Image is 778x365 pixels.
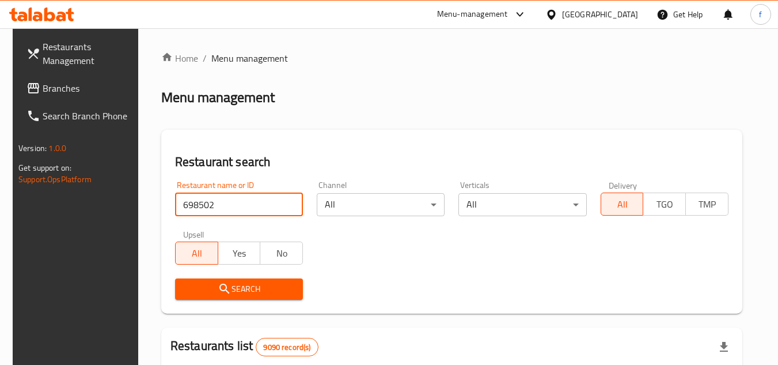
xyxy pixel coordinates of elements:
button: Search [175,279,303,300]
div: All [458,193,586,216]
span: Branches [43,81,134,95]
span: 1.0.0 [48,141,66,156]
span: Menu management [211,51,288,65]
a: Support.OpsPlatform [18,172,92,187]
span: No [265,245,298,262]
span: Search Branch Phone [43,109,134,123]
h2: Menu management [161,88,275,107]
nav: breadcrumb [161,51,742,65]
h2: Restaurant search [175,153,728,171]
span: Get support on: [18,160,71,175]
div: All [317,193,445,216]
span: Restaurants Management [43,40,134,67]
div: Total records count [256,338,318,356]
a: Branches [17,74,143,102]
button: TGO [643,193,686,216]
a: Restaurants Management [17,33,143,74]
span: All [180,245,214,262]
span: f [759,8,762,21]
h2: Restaurants list [170,337,318,356]
button: TMP [685,193,728,216]
span: Yes [223,245,256,262]
button: Yes [218,242,261,265]
div: Menu-management [437,7,508,21]
li: / [203,51,207,65]
div: Export file [710,333,738,361]
label: Delivery [609,181,637,189]
input: Search for restaurant name or ID.. [175,193,303,216]
button: All [601,193,644,216]
label: Upsell [183,230,204,238]
span: Search [184,282,294,296]
a: Home [161,51,198,65]
button: All [175,242,218,265]
span: Version: [18,141,47,156]
span: TMP [690,196,724,213]
a: Search Branch Phone [17,102,143,130]
span: 9090 record(s) [256,342,317,353]
span: TGO [648,196,681,213]
div: [GEOGRAPHIC_DATA] [562,8,638,21]
span: All [606,196,639,213]
button: No [260,242,303,265]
